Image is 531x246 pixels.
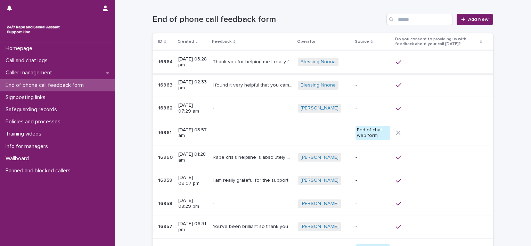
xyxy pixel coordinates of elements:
p: - [356,82,390,88]
p: I am really grateful for the support this service offers. Most services are closing down and due ... [213,176,294,183]
p: Rape crisis helpline is absolutely brilliant; it is great that you are there I just need physical... [213,153,294,161]
p: You've been brilliant so thank you [213,222,289,230]
tr: 1695816958 [DATE] 08:29 pm-- [PERSON_NAME] - [153,192,493,215]
p: 16957 [158,222,174,230]
p: Training videos [3,131,47,137]
p: [DATE] 07:29 am [178,102,207,114]
p: 16963 [158,81,174,88]
p: Created [178,38,194,46]
tr: 1695716957 [DATE] 06:31 pmYou've been brilliant so thank youYou've been brilliant so thank you [P... [153,215,493,238]
p: - [213,129,215,136]
p: Source [355,38,369,46]
p: 16959 [158,176,174,183]
p: Do you consent to providing us with feedback about your call [DATE]? [395,35,478,48]
tr: 1696316963 [DATE] 02:33 pmI found it very helpful that you came the number rather than signpost m... [153,74,493,97]
p: 16958 [158,199,174,207]
p: - [298,130,350,136]
p: Banned and blocked callers [3,167,76,174]
span: Add New [468,17,489,22]
a: [PERSON_NAME] [301,224,338,230]
tr: 1696016960 [DATE] 01:28 amRape crisis helpline is absolutely brilliant; it is great that you are ... [153,146,493,169]
tr: 1696116961 [DATE] 03:57 am-- -End of chat web form [153,120,493,146]
a: [PERSON_NAME] [301,105,338,111]
h1: End of phone call feedback form [153,15,384,25]
p: - [213,199,215,207]
a: Blessing Nnona [301,59,336,65]
p: End of phone call feedback form [3,82,89,89]
p: - [356,105,390,111]
p: - [356,155,390,161]
p: [DATE] 06:31 pm [178,221,207,233]
p: Info for managers [3,143,54,150]
p: Wallboard [3,155,34,162]
a: Add New [457,14,493,25]
p: 16964 [158,58,174,65]
div: End of chat web form [356,126,390,140]
p: Homepage [3,45,38,52]
p: 16960 [158,153,174,161]
p: - [213,104,215,111]
p: Policies and processes [3,118,66,125]
p: Safeguarding records [3,106,63,113]
img: rhQMoQhaT3yELyF149Cw [6,23,61,36]
p: Thank you for helping me I really feel heard. [213,58,294,65]
p: Signposting links [3,94,51,101]
p: - [356,201,390,207]
p: [DATE] 01:28 am [178,151,207,163]
p: [DATE] 09:07 pm [178,175,207,187]
p: I found it very helpful that you came the number rather than signpost me to find it myself. [213,81,294,88]
p: - [356,178,390,183]
p: [DATE] 02:33 pm [178,79,207,91]
tr: 1696416964 [DATE] 03:28 pmThank you for helping me I really feel heard.Thank you for helping me I... [153,50,493,74]
p: Operator [297,38,316,46]
p: 16962 [158,104,174,111]
p: Feedback [212,38,231,46]
a: [PERSON_NAME] [301,178,338,183]
p: [DATE] 03:28 pm [178,56,207,68]
p: - [356,224,390,230]
p: Caller management [3,69,58,76]
p: ID [158,38,162,46]
p: 16961 [158,129,173,136]
a: [PERSON_NAME] [301,201,338,207]
p: [DATE] 08:29 pm [178,198,207,210]
a: [PERSON_NAME] [301,155,338,161]
tr: 1695916959 [DATE] 09:07 pmI am really grateful for the support this service offers. Most services... [153,169,493,192]
input: Search [386,14,452,25]
p: - [356,59,390,65]
tr: 1696216962 [DATE] 07:29 am-- [PERSON_NAME] - [153,97,493,120]
p: Call and chat logs [3,57,53,64]
p: [DATE] 03:57 am [178,127,207,139]
a: Blessing Nnona [301,82,336,88]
